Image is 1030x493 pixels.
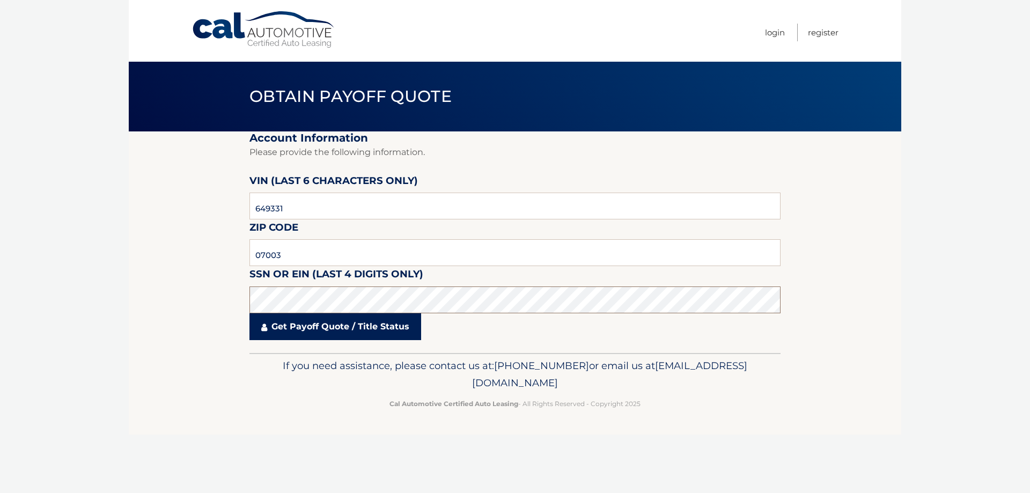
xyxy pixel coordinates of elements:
[249,219,298,239] label: Zip Code
[249,86,452,106] span: Obtain Payoff Quote
[256,357,774,392] p: If you need assistance, please contact us at: or email us at
[249,145,781,160] p: Please provide the following information.
[192,11,336,49] a: Cal Automotive
[494,359,589,372] span: [PHONE_NUMBER]
[249,266,423,286] label: SSN or EIN (last 4 digits only)
[256,398,774,409] p: - All Rights Reserved - Copyright 2025
[389,400,518,408] strong: Cal Automotive Certified Auto Leasing
[808,24,838,41] a: Register
[765,24,785,41] a: Login
[249,173,418,193] label: VIN (last 6 characters only)
[249,313,421,340] a: Get Payoff Quote / Title Status
[249,131,781,145] h2: Account Information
